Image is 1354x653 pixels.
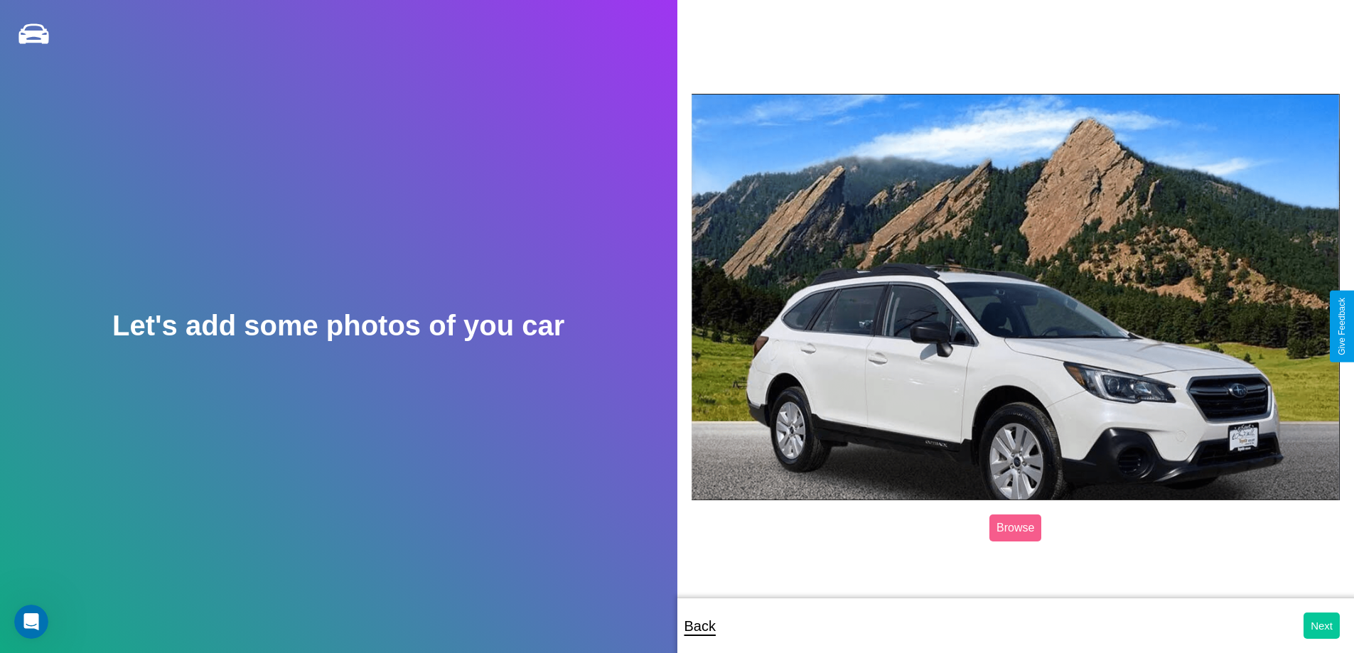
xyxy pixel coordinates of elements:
h2: Let's add some photos of you car [112,310,564,342]
div: Give Feedback [1337,298,1347,355]
p: Back [684,613,716,639]
label: Browse [989,514,1041,541]
iframe: Intercom live chat [14,605,48,639]
img: posted [692,94,1340,500]
button: Next [1304,612,1340,639]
